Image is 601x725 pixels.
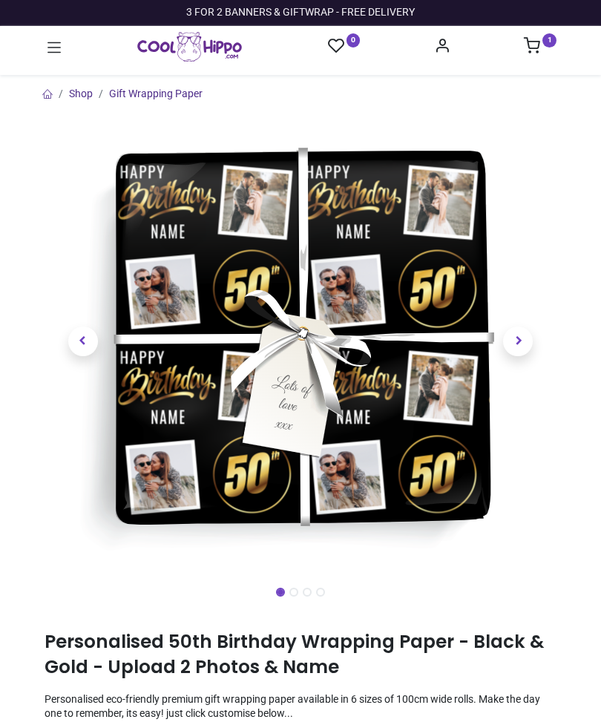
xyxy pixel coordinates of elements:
a: Shop [69,88,93,99]
a: Previous [45,186,122,497]
h1: Personalised 50th Birthday Wrapping Paper - Black & Gold - Upload 2 Photos & Name [45,629,556,680]
span: Next [503,327,533,356]
a: Account Info [434,42,450,53]
sup: 1 [542,33,556,47]
a: 0 [328,37,361,56]
img: Personalised 50th Birthday Wrapping Paper - Black & Gold - Upload 2 Photos & Name [78,119,523,564]
sup: 0 [347,33,361,47]
a: 1 [524,42,556,53]
div: 3 FOR 2 BANNERS & GIFTWRAP - FREE DELIVERY [186,5,415,20]
a: Gift Wrapping Paper [109,88,203,99]
span: Previous [68,327,98,356]
img: Cool Hippo [137,32,242,62]
a: Next [480,186,557,497]
p: Personalised eco-friendly premium gift wrapping paper available in 6 sizes of 100cm wide rolls. M... [45,692,556,721]
a: Logo of Cool Hippo [137,32,242,62]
